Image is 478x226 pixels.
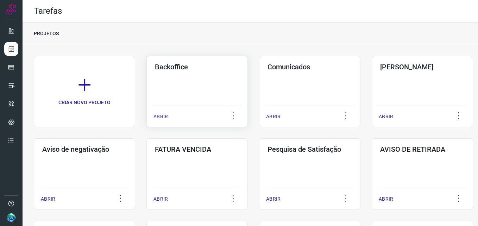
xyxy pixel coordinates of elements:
img: Logo [6,4,17,15]
p: ABRIR [379,195,393,203]
h2: Tarefas [34,6,62,16]
h3: Pesquisa de Satisfação [268,145,352,153]
p: ABRIR [266,195,281,203]
p: ABRIR [41,195,55,203]
p: PROJETOS [34,30,59,37]
p: CRIAR NOVO PROJETO [58,99,111,106]
h3: [PERSON_NAME] [380,63,465,71]
p: ABRIR [266,113,281,120]
img: d1faacb7788636816442e007acca7356.jpg [7,213,15,222]
p: ABRIR [379,113,393,120]
p: ABRIR [153,195,168,203]
p: ABRIR [153,113,168,120]
h3: Comunicados [268,63,352,71]
h3: FATURA VENCIDA [155,145,239,153]
h3: Backoffice [155,63,239,71]
h3: AVISO DE RETIRADA [380,145,465,153]
h3: Aviso de negativação [42,145,127,153]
